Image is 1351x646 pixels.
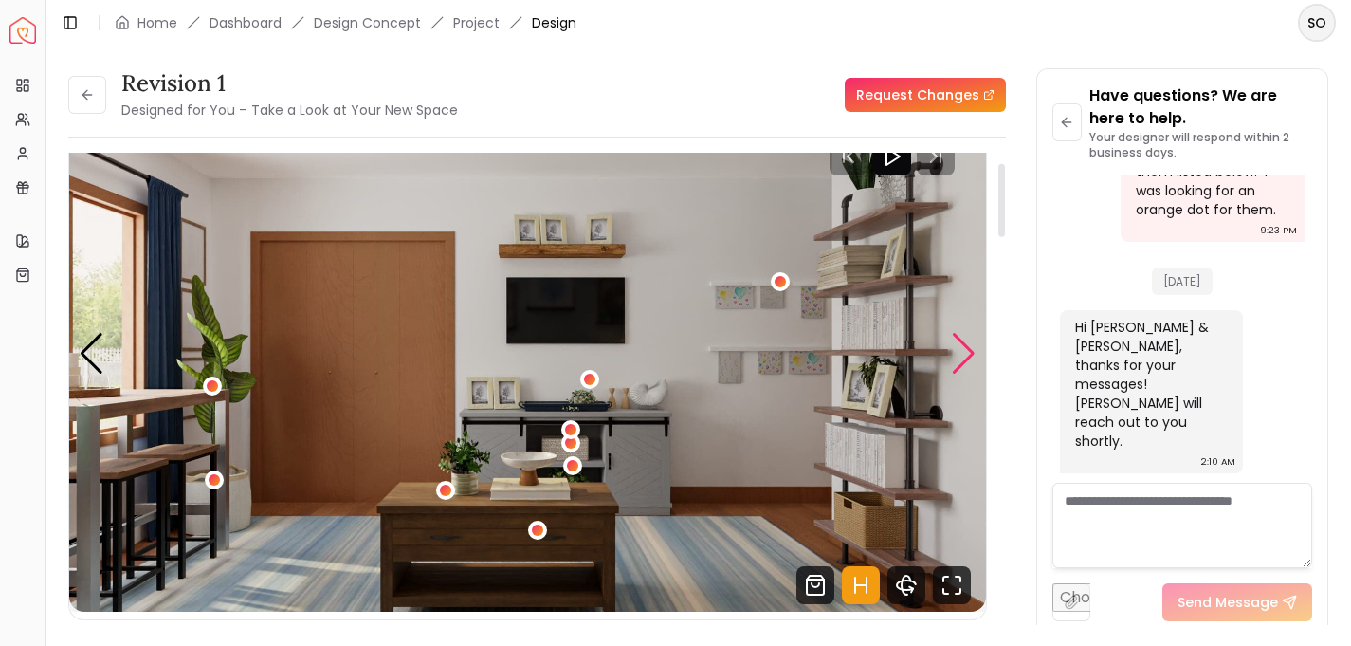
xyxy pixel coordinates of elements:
[1075,318,1225,451] div: Hi [PERSON_NAME] & [PERSON_NAME], thanks for your messages! [PERSON_NAME] will reach out to you s...
[1136,143,1286,219] div: Never mind I found them listed below. I was looking for an orange dot for them.
[845,78,1006,112] a: Request Changes
[887,566,925,604] svg: 360 View
[532,13,576,32] span: Design
[69,96,986,612] img: Design Render 2
[137,13,177,32] a: Home
[69,96,986,612] div: 2 / 5
[210,13,282,32] a: Dashboard
[933,566,971,604] svg: Fullscreen
[9,17,36,44] a: Spacejoy
[314,13,421,32] li: Design Concept
[121,101,458,120] small: Designed for You – Take a Look at Your New Space
[1260,221,1297,240] div: 9:23 PM
[115,13,576,32] nav: breadcrumb
[1089,84,1312,130] p: Have questions? We are here to help.
[1201,452,1235,471] div: 2:10 AM
[453,13,500,32] a: Project
[69,96,986,612] div: Carousel
[1300,6,1334,40] span: SO
[951,333,977,375] div: Next slide
[1089,130,1312,160] p: Your designer will respond within 2 business days.
[796,566,834,604] svg: Shop Products from this design
[1152,268,1213,295] span: [DATE]
[842,566,880,604] svg: Hotspots Toggle
[9,17,36,44] img: Spacejoy Logo
[79,333,104,375] div: Previous slide
[881,145,904,168] svg: Play
[1298,4,1336,42] button: SO
[121,68,458,99] h3: Revision 1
